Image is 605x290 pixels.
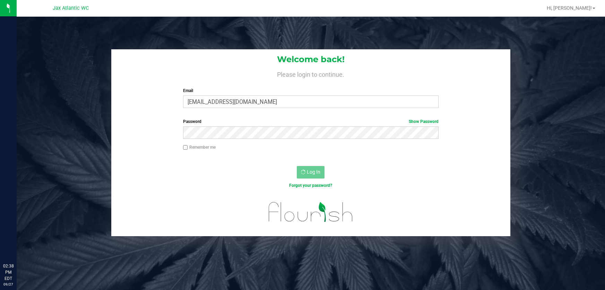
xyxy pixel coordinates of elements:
p: 02:38 PM EDT [3,263,14,282]
img: flourish_logo.svg [261,196,361,228]
a: Show Password [409,119,439,124]
p: 09/27 [3,282,14,287]
span: Password [183,119,201,124]
h4: Please login to continue. [111,69,510,78]
span: Hi, [PERSON_NAME]! [547,5,592,11]
input: Remember me [183,145,188,150]
span: Jax Atlantic WC [53,5,89,11]
h1: Welcome back! [111,55,510,64]
a: Forgot your password? [289,183,332,188]
button: Log In [297,166,325,179]
span: Log In [307,169,320,175]
label: Remember me [183,144,216,150]
label: Email [183,88,439,94]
